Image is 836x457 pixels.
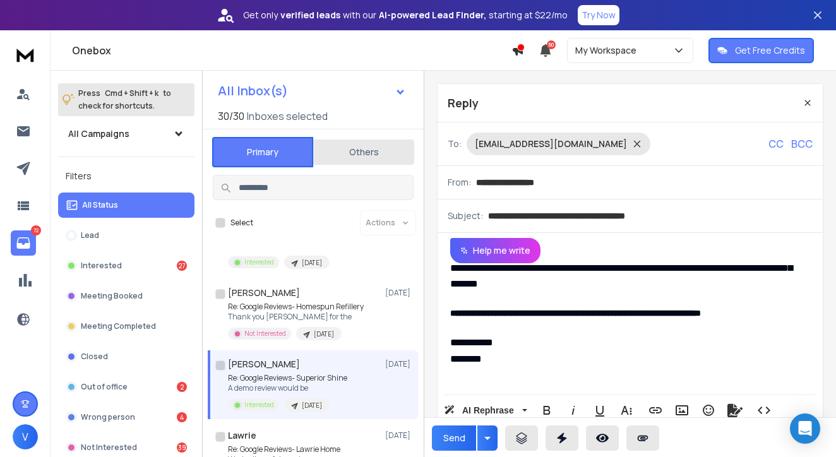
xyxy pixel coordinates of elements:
[243,9,568,21] p: Get only with our starting at $22/mo
[58,283,194,309] button: Meeting Booked
[790,413,820,444] div: Open Intercom Messenger
[561,398,585,423] button: Italic (⌘I)
[314,329,334,339] p: [DATE]
[177,382,187,392] div: 2
[218,85,288,97] h1: All Inbox(s)
[81,321,156,331] p: Meeting Completed
[58,193,194,218] button: All Status
[58,374,194,400] button: Out of office2
[218,109,244,124] span: 30 / 30
[723,398,747,423] button: Signature
[208,78,416,104] button: All Inbox(s)
[72,43,511,58] h1: Onebox
[11,230,36,256] a: 72
[302,401,322,410] p: [DATE]
[228,444,342,454] p: Re: Google Reviews- Lawrie Home
[302,258,322,268] p: [DATE]
[588,398,612,423] button: Underline (⌘U)
[103,86,160,100] span: Cmd + Shift + k
[708,38,814,63] button: Get Free Credits
[696,398,720,423] button: Emoticons
[385,359,414,369] p: [DATE]
[752,398,776,423] button: Code View
[177,261,187,271] div: 27
[448,138,462,150] p: To:
[448,176,471,189] p: From:
[460,405,517,416] span: AI Rephrase
[228,312,364,322] p: Thank you [PERSON_NAME] for the
[81,230,99,240] p: Lead
[448,94,479,112] p: Reply
[228,358,300,371] h1: [PERSON_NAME]
[670,398,694,423] button: Insert Image (⌘P)
[13,43,38,66] img: logo
[244,258,274,267] p: Interested
[78,87,171,112] p: Press to check for shortcuts.
[177,412,187,422] div: 4
[280,9,340,21] strong: verified leads
[58,314,194,339] button: Meeting Completed
[247,109,328,124] h3: Inboxes selected
[448,210,483,222] p: Subject:
[58,253,194,278] button: Interested27
[578,5,619,25] button: Try Now
[13,424,38,449] button: V
[82,200,118,210] p: All Status
[244,329,286,338] p: Not Interested
[58,405,194,430] button: Wrong person4
[228,287,300,299] h1: [PERSON_NAME]
[230,218,253,228] label: Select
[177,442,187,453] div: 39
[58,223,194,248] button: Lead
[81,412,135,422] p: Wrong person
[228,429,256,442] h1: Lawrie
[575,44,642,57] p: My Workspace
[432,425,476,451] button: Send
[31,225,41,235] p: 72
[58,121,194,146] button: All Campaigns
[81,291,143,301] p: Meeting Booked
[735,44,805,57] p: Get Free Credits
[547,40,556,49] span: 50
[313,138,414,166] button: Others
[244,400,274,410] p: Interested
[58,344,194,369] button: Closed
[643,398,667,423] button: Insert Link (⌘K)
[385,430,414,441] p: [DATE]
[379,9,486,21] strong: AI-powered Lead Finder,
[450,238,540,263] button: Help me write
[228,302,364,312] p: Re: Google Reviews- Homespun Refillery
[81,382,128,392] p: Out of office
[441,398,530,423] button: AI Rephrase
[81,261,122,271] p: Interested
[212,137,313,167] button: Primary
[81,352,108,362] p: Closed
[228,373,347,383] p: Re: Google Reviews- Superior Shine
[58,167,194,185] h3: Filters
[791,136,813,151] p: BCC
[614,398,638,423] button: More Text
[81,442,137,453] p: Not Interested
[475,138,627,150] p: [EMAIL_ADDRESS][DOMAIN_NAME]
[582,9,616,21] p: Try Now
[535,398,559,423] button: Bold (⌘B)
[385,288,414,298] p: [DATE]
[768,136,784,151] p: CC
[228,383,347,393] p: A demo review would be
[68,128,129,140] h1: All Campaigns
